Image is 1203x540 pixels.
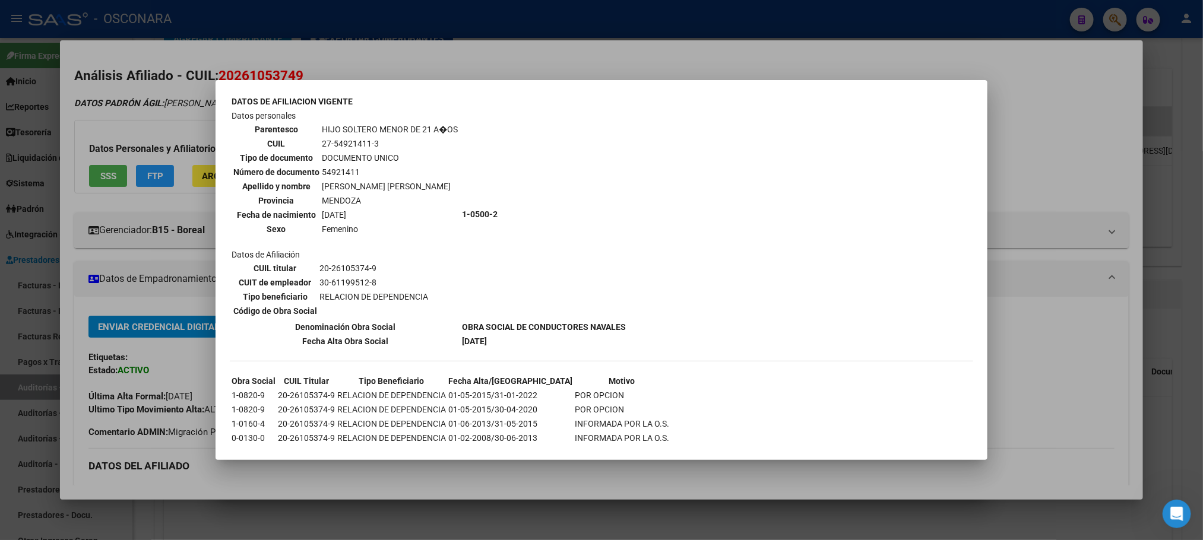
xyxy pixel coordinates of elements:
[321,208,458,221] td: [DATE]
[448,374,573,387] th: Fecha Alta/[GEOGRAPHIC_DATA]
[321,166,458,179] td: 54921411
[277,417,335,430] td: 20-26105374-9
[231,320,460,333] th: Denominación Obra Social
[232,97,353,106] b: DATOS DE AFILIACION VIGENTE
[233,276,318,289] th: CUIT de empleador
[277,403,335,416] td: 20-26105374-9
[1163,500,1191,528] iframe: Intercom live chat
[321,223,458,236] td: Femenino
[231,431,276,444] td: 0-0130-0
[321,123,458,136] td: HIJO SOLTERO MENOR DE 21 A�OS
[337,431,447,444] td: RELACION DE DEPENDENCIA
[462,322,626,332] b: OBRA SOCIAL DE CONDUCTORES NAVALES
[233,194,320,207] th: Provincia
[231,109,460,319] td: Datos personales Datos de Afiliación
[337,389,447,402] td: RELACION DE DEPENDENCIA
[321,137,458,150] td: 27-54921411-3
[337,403,447,416] td: RELACION DE DEPENDENCIA
[277,431,335,444] td: 20-26105374-9
[231,374,276,387] th: Obra Social
[233,137,320,150] th: CUIL
[321,194,458,207] td: MENDOZA
[277,389,335,402] td: 20-26105374-9
[319,290,429,303] td: RELACION DE DEPENDENCIA
[233,151,320,164] th: Tipo de documento
[321,180,458,193] td: [PERSON_NAME] [PERSON_NAME]
[448,389,573,402] td: 01-05-2015/31-01-2022
[448,403,573,416] td: 01-05-2015/30-04-2020
[231,417,276,430] td: 1-0160-4
[233,180,320,193] th: Apellido y nombre
[574,431,670,444] td: INFORMADA POR LA O.S.
[277,374,335,387] th: CUIL Titular
[233,166,320,179] th: Número de documento
[448,417,573,430] td: 01-06-2013/31-05-2015
[337,417,447,430] td: RELACION DE DEPENDENCIA
[321,151,458,164] td: DOCUMENTO UNICO
[574,389,670,402] td: POR OPCION
[319,262,429,275] td: 20-26105374-9
[337,374,447,387] th: Tipo Beneficiario
[574,403,670,416] td: POR OPCION
[231,403,276,416] td: 1-0820-9
[233,262,318,275] th: CUIL titular
[574,374,670,387] th: Motivo
[233,223,320,236] th: Sexo
[319,276,429,289] td: 30-61199512-8
[233,123,320,136] th: Parentesco
[233,290,318,303] th: Tipo beneficiario
[231,335,460,348] th: Fecha Alta Obra Social
[233,208,320,221] th: Fecha de nacimiento
[574,417,670,430] td: INFORMADA POR LA O.S.
[231,389,276,402] td: 1-0820-9
[462,209,498,219] b: 1-0500-2
[462,336,487,346] b: [DATE]
[448,431,573,444] td: 01-02-2008/30-06-2013
[233,304,318,317] th: Código de Obra Social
